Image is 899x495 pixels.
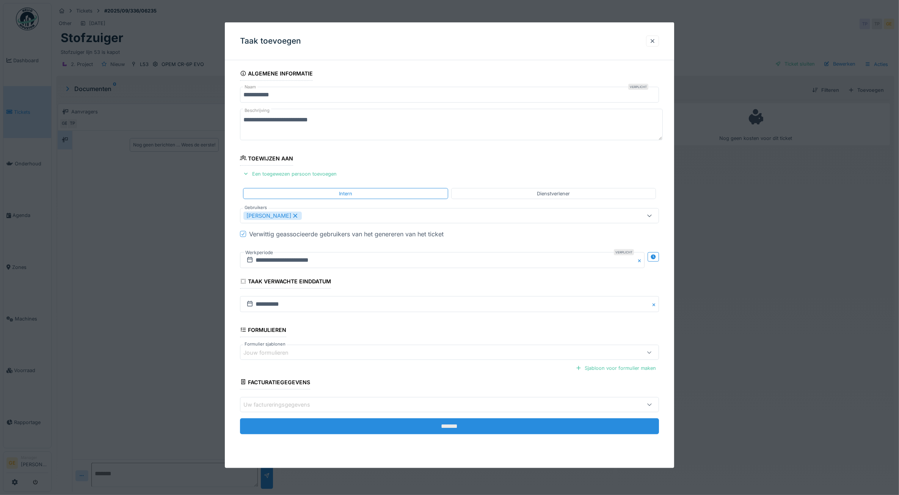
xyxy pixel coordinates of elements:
label: Formulier sjablonen [243,341,287,347]
div: Jouw formulieren [243,348,299,357]
div: [PERSON_NAME] [243,212,302,220]
div: Dienstverlener [537,190,570,197]
button: Close [651,296,659,312]
button: Close [636,252,645,268]
label: Beschrijving [243,106,271,115]
label: Gebruikers [243,204,268,211]
div: Facturatiegegevens [240,376,311,389]
div: Toewijzen aan [240,152,293,165]
div: Verwittig geassocieerde gebruikers van het genereren van het ticket [249,229,444,239]
div: Taak verwachte einddatum [240,276,331,289]
div: Verplicht [614,249,634,255]
div: Verplicht [628,84,648,90]
div: Intern [339,190,352,197]
div: Uw factureringsgegevens [243,401,321,409]
label: Naam [243,84,257,90]
div: Formulieren [240,324,287,337]
label: Werkperiode [245,248,274,257]
div: Een toegewezen persoon toevoegen [240,169,340,179]
div: Sjabloon voor formulier maken [573,363,659,373]
h3: Taak toevoegen [240,36,301,46]
div: Algemene informatie [240,68,313,81]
